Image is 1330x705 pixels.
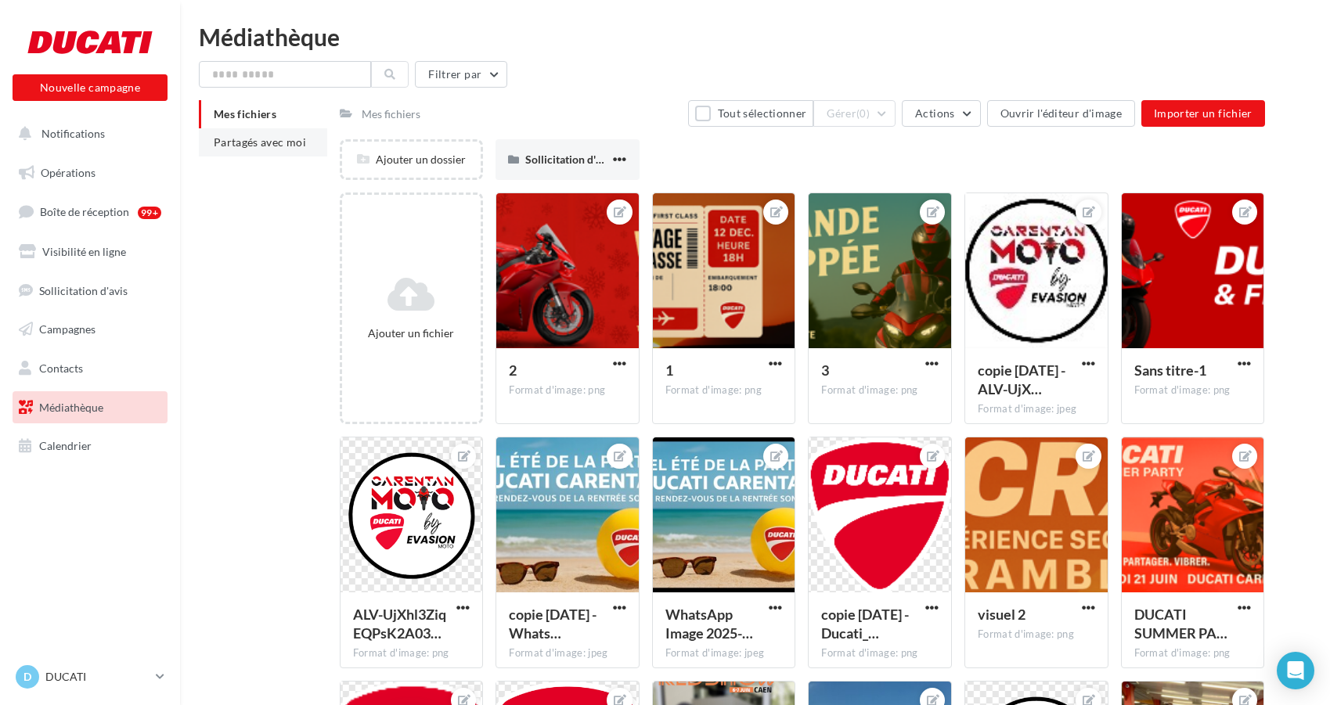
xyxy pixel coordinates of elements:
[9,117,164,150] button: Notifications
[509,383,626,397] div: Format d'image: png
[40,205,129,218] span: Boîte de réception
[41,166,96,179] span: Opérations
[821,383,939,397] div: Format d'image: png
[1277,652,1314,689] div: Open Intercom Messenger
[1154,106,1253,120] span: Importer un fichier
[1134,606,1227,642] span: DUCATI SUMMER PARTY 2
[342,152,481,167] div: Ajouter un dossier
[1141,100,1265,127] button: Importer un fichier
[1134,383,1252,397] div: Format d'image: png
[9,275,171,308] a: Sollicitation d'avis
[39,361,83,375] span: Contacts
[525,153,615,166] span: Sollicitation d'avis
[509,606,597,642] span: copie 12-07-2025 - WhatsApp Image 2025-07-12 at 16.13
[821,606,909,642] span: copie 12-07-2025 - Ducati_Shield_2D_W - Copie
[821,361,829,379] span: 3
[23,669,31,685] span: D
[813,100,896,127] button: Gérer(0)
[9,430,171,462] a: Calendrier
[9,195,171,228] a: Boîte de réception99+
[821,646,939,660] div: Format d'image: png
[9,391,171,424] a: Médiathèque
[214,107,276,120] span: Mes fichiers
[9,352,171,385] a: Contacts
[13,74,168,101] button: Nouvelle campagne
[688,100,813,127] button: Tout sélectionner
[665,646,783,660] div: Format d'image: jpeg
[665,361,673,379] span: 1
[1134,646,1252,660] div: Format d'image: png
[39,283,128,297] span: Sollicitation d'avis
[9,313,171,346] a: Campagnes
[978,402,1095,416] div: Format d'image: jpeg
[45,669,150,685] p: DUCATI
[1134,361,1206,379] span: Sans titre-1
[978,606,1025,623] span: visuel 2
[509,646,626,660] div: Format d'image: jpeg
[199,25,1311,49] div: Médiathèque
[902,100,980,127] button: Actions
[41,127,105,140] span: Notifications
[138,207,161,219] div: 99+
[987,100,1135,127] button: Ouvrir l'éditeur d'image
[856,107,870,120] span: (0)
[415,61,507,88] button: Filtrer par
[42,245,126,258] span: Visibilité en ligne
[665,606,753,642] span: WhatsApp Image 2025-07-12 at 16.13.10
[665,383,783,397] div: Format d'image: png
[978,628,1095,642] div: Format d'image: png
[39,322,96,336] span: Campagnes
[9,236,171,268] a: Visibilité en ligne
[348,326,475,341] div: Ajouter un fichier
[214,135,306,149] span: Partagés avec moi
[509,361,517,379] span: 2
[978,361,1065,397] span: copie 11-09-2025 - ALV-UjXhl3ZiqEQPsK2A03uWkhC9uiT6-viQmepPHFeiDGCVtT85DLCL
[13,662,168,692] a: D DUCATI
[9,156,171,189] a: Opérations
[362,106,420,122] div: Mes fichiers
[915,106,954,120] span: Actions
[353,646,470,660] div: Format d'image: png
[353,606,446,642] span: ALV-UjXhl3ZiqEQPsK2A03uWkhC9uiT6-viQmepPHFeiDGCVtT85DLCL
[39,401,103,414] span: Médiathèque
[39,439,92,452] span: Calendrier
